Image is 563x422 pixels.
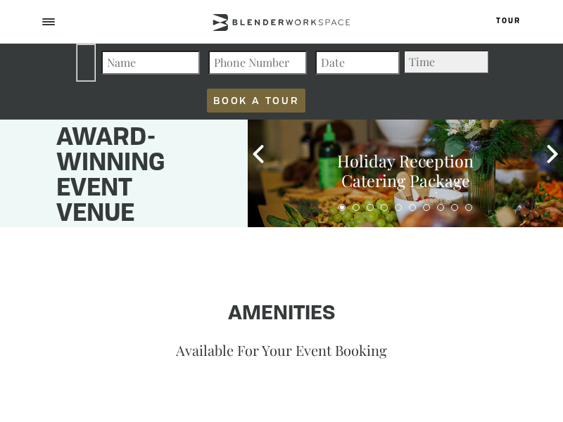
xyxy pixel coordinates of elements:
input: Name [101,51,200,75]
h1: Award-winning event venue [56,126,213,227]
a: Holiday Reception Catering Package [337,150,474,191]
input: Book a Tour [207,89,305,113]
a: Tour [496,18,521,25]
input: Phone Number [208,51,307,75]
input: Date [315,51,400,75]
